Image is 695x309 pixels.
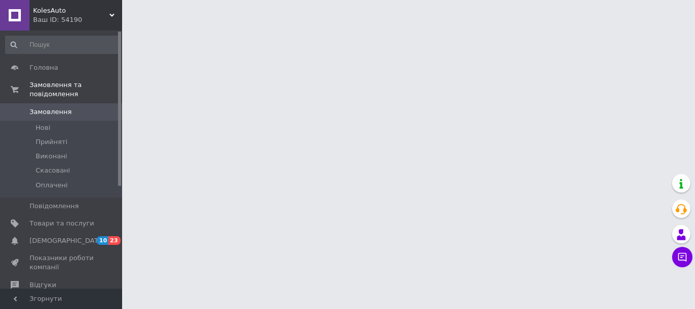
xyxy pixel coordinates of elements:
[97,236,108,245] span: 10
[36,181,68,190] span: Оплачені
[36,152,67,161] span: Виконані
[5,36,120,54] input: Пошук
[30,63,58,72] span: Головна
[30,236,105,245] span: [DEMOGRAPHIC_DATA]
[30,202,79,211] span: Повідомлення
[30,254,94,272] span: Показники роботи компанії
[30,219,94,228] span: Товари та послуги
[33,6,109,15] span: KolesAuto
[30,107,72,117] span: Замовлення
[36,137,67,147] span: Прийняті
[33,15,122,24] div: Ваш ID: 54190
[30,280,56,290] span: Відгуки
[36,123,50,132] span: Нові
[672,247,692,267] button: Чат з покупцем
[108,236,120,245] span: 23
[30,80,122,99] span: Замовлення та повідомлення
[36,166,70,175] span: Скасовані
